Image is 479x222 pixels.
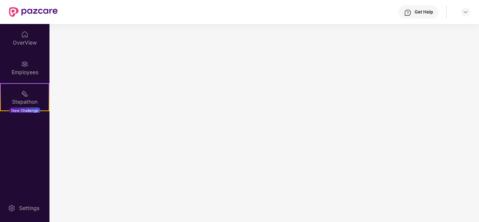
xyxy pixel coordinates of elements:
[463,9,469,15] img: svg+xml;base64,PHN2ZyBpZD0iRHJvcGRvd24tMzJ4MzIiIHhtbG5zPSJodHRwOi8vd3d3LnczLm9yZy8yMDAwL3N2ZyIgd2...
[21,90,28,97] img: svg+xml;base64,PHN2ZyB4bWxucz0iaHR0cDovL3d3dy53My5vcmcvMjAwMC9zdmciIHdpZHRoPSIyMSIgaGVpZ2h0PSIyMC...
[8,204,15,212] img: svg+xml;base64,PHN2ZyBpZD0iU2V0dGluZy0yMHgyMCIgeG1sbnM9Imh0dHA6Ly93d3cudzMub3JnLzIwMDAvc3ZnIiB3aW...
[1,98,49,106] div: Stepathon
[21,31,28,38] img: svg+xml;base64,PHN2ZyBpZD0iSG9tZSIgeG1sbnM9Imh0dHA6Ly93d3cudzMub3JnLzIwMDAvc3ZnIiB3aWR0aD0iMjAiIG...
[9,7,58,17] img: New Pazcare Logo
[9,107,40,113] div: New Challenge
[17,204,42,212] div: Settings
[404,9,412,16] img: svg+xml;base64,PHN2ZyBpZD0iSGVscC0zMngzMiIgeG1sbnM9Imh0dHA6Ly93d3cudzMub3JnLzIwMDAvc3ZnIiB3aWR0aD...
[21,60,28,68] img: svg+xml;base64,PHN2ZyBpZD0iRW1wbG95ZWVzIiB4bWxucz0iaHR0cDovL3d3dy53My5vcmcvMjAwMC9zdmciIHdpZHRoPS...
[415,9,433,15] div: Get Help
